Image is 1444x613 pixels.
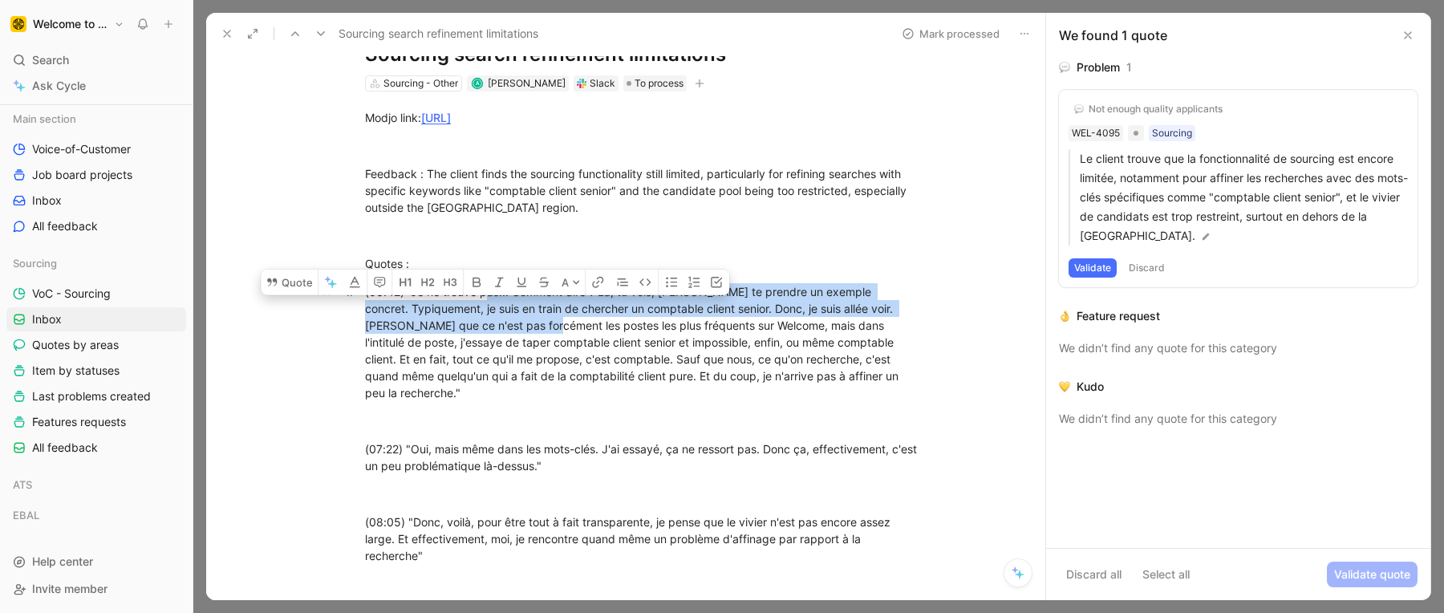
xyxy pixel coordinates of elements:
span: [PERSON_NAME] [488,77,566,89]
span: EBAL [13,507,39,523]
a: All feedback [6,214,186,238]
div: Modjo link: [365,109,920,126]
button: A [557,270,585,295]
span: Job board projects [32,167,132,183]
img: 💛 [1059,381,1070,392]
button: 💬Not enough quality applicants [1069,99,1228,119]
div: 1 [1126,58,1132,77]
a: Item by statuses [6,359,186,383]
div: Main sectionVoice-of-CustomerJob board projectsInboxAll feedback [6,107,186,238]
a: Last problems created [6,384,186,408]
span: Sourcing [13,255,57,271]
span: All feedback [32,440,98,456]
a: Features requests [6,410,186,434]
span: Inbox [32,311,62,327]
div: Problem [1077,58,1120,77]
span: Invite member [32,582,107,595]
button: Welcome to the JungleWelcome to the Jungle [6,13,128,35]
a: VoC - Sourcing [6,282,186,306]
img: pen.svg [1200,231,1211,242]
a: [URL] [421,111,451,124]
div: Sourcing [6,251,186,275]
a: Ask Cycle [6,74,186,98]
a: All feedback [6,436,186,460]
div: To process [623,75,687,91]
a: Quotes by areas [6,333,186,357]
span: Search [32,51,69,70]
div: Feature request [1077,306,1160,326]
span: Inbox [32,193,62,209]
a: Voice-of-Customer [6,137,186,161]
img: 💬 [1059,62,1070,73]
a: Inbox [6,189,186,213]
span: ATS [13,477,32,493]
div: Kudo [1077,377,1104,396]
a: Job board projects [6,163,186,187]
div: Invite member [6,577,186,601]
span: Help center [32,554,93,568]
button: Validate [1069,258,1117,278]
span: Last problems created [32,388,151,404]
div: We didn’t find any quote for this category [1059,409,1418,428]
div: Search [6,48,186,72]
div: (07:22) "Oui, mais même dans les mots-clés. J'ai essayé, ça ne ressort pas. Donc ça, effectivemen... [365,440,920,474]
span: All feedback [32,218,98,234]
span: VoC - Sourcing [32,286,111,302]
h1: Welcome to the Jungle [33,17,107,31]
div: SourcingVoC - SourcingInboxQuotes by areasItem by statusesLast problems createdFeatures requestsA... [6,251,186,460]
div: We didn’t find any quote for this category [1059,339,1418,358]
button: Mark processed [894,22,1007,45]
button: Quote [261,270,318,295]
div: ATS [6,473,186,501]
div: Feedback : The client finds the sourcing functionality still limited, particularly for refining s... [365,165,920,216]
button: Discard all [1059,562,1129,587]
span: To process [635,75,683,91]
span: Voice-of-Customer [32,141,131,157]
span: Features requests [32,414,126,430]
div: Help center [6,550,186,574]
button: Select all [1135,562,1197,587]
div: Not enough quality applicants [1089,103,1223,116]
div: ATS [6,473,186,497]
span: Ask Cycle [32,76,86,95]
span: Sourcing search refinement limitations [339,24,538,43]
button: Validate quote [1327,562,1418,587]
p: Le client trouve que la fonctionnalité de sourcing est encore limitée, notamment pour affiner les... [1080,149,1408,246]
div: Sourcing - Other [383,75,458,91]
span: Item by statuses [32,363,120,379]
a: Inbox [6,307,186,331]
div: Main section [6,107,186,131]
img: 💬 [1074,104,1084,114]
div: A [473,79,481,87]
div: Slack [590,75,615,91]
div: (06:42) "Je ne trouve pas... Comment dire ? Là, tu vois, [PERSON_NAME] te prendre un exemple conc... [365,283,920,401]
div: (08:05) "Donc, voilà, pour être tout à fait transparente, je pense que le vivier n'est pas encore... [365,514,920,564]
div: EBAL [6,503,186,532]
div: We found 1 quote [1059,26,1167,45]
img: Welcome to the Jungle [10,16,26,32]
span: Quotes by areas [32,337,119,353]
img: 👌 [1059,311,1070,322]
div: Quotes : [365,255,920,272]
button: Discard [1123,258,1170,278]
div: EBAL [6,503,186,527]
span: Main section [13,111,76,127]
